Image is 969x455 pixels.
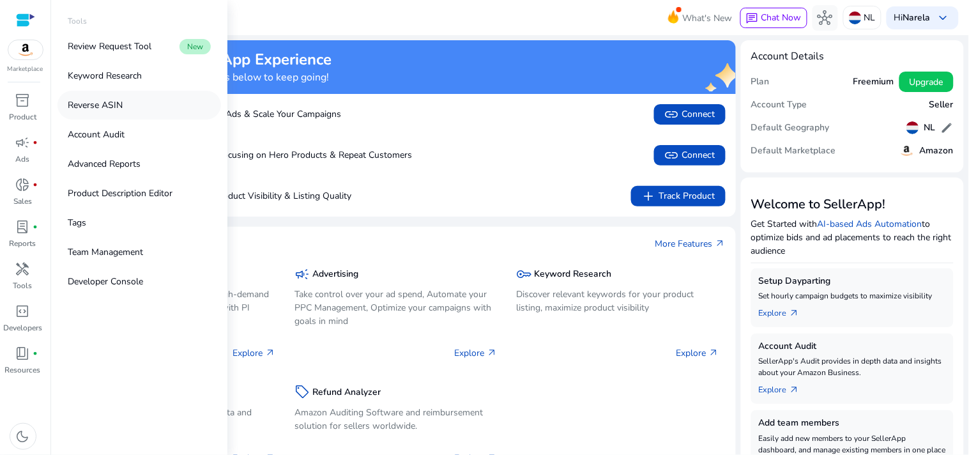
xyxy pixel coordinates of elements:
button: Upgrade [899,72,954,92]
h5: Account Audit [759,341,946,352]
a: AI-based Ads Automation [818,218,922,230]
p: NL [864,6,876,29]
span: arrow_outward [487,348,498,358]
p: Reverse ASIN [68,98,123,112]
p: Amazon Auditing Software and reimbursement solution for sellers worldwide. [294,406,497,433]
h5: NL [924,123,936,134]
p: Keyword Research [68,69,142,82]
p: Tools [13,280,33,291]
a: More Featuresarrow_outward [655,237,726,251]
p: Explore [676,346,719,360]
span: fiber_manual_record [33,182,38,187]
h5: Freemium [853,77,894,88]
p: Developers [3,322,42,334]
span: handyman [15,261,31,277]
p: Sales [13,196,32,207]
span: add [641,189,657,204]
span: Connect [664,148,715,163]
button: chatChat Now [740,8,807,28]
p: Get Started with to optimize bids and ad placements to reach the right audience [751,217,954,258]
span: keyboard_arrow_down [936,10,951,26]
span: link [664,107,680,122]
button: hub [813,5,838,31]
span: Track Product [641,189,715,204]
a: Explorearrow_outward [759,302,810,320]
p: Developer Console [68,275,143,288]
span: arrow_outward [790,308,800,318]
span: book_4 [15,346,31,361]
p: Hi [894,13,931,22]
p: Discover relevant keywords for your product listing, maximize product visibility [517,288,719,314]
b: Narela [903,12,931,24]
span: inventory_2 [15,93,31,108]
span: fiber_manual_record [33,224,38,229]
p: Reports [10,238,36,249]
h5: Default Marketplace [751,146,836,157]
span: Connect [664,107,715,122]
span: link [664,148,680,163]
span: Chat Now [761,12,802,24]
span: dark_mode [15,429,31,444]
h5: Add team members [759,418,946,429]
p: Boost Sales by Focusing on Hero Products & Repeat Customers [89,148,412,162]
span: donut_small [15,177,31,192]
span: hub [818,10,833,26]
p: Tags [68,216,86,229]
img: amazon.svg [8,40,43,59]
h3: Welcome to SellerApp! [751,197,954,212]
span: arrow_outward [709,348,719,358]
span: code_blocks [15,304,31,319]
h5: Advertising [312,269,358,280]
span: fiber_manual_record [33,140,38,145]
button: linkConnect [654,104,726,125]
h5: Keyword Research [535,269,612,280]
span: campaign [15,135,31,150]
img: nl.svg [906,121,919,134]
p: Advanced Reports [68,157,141,171]
button: linkConnect [654,145,726,166]
p: Account Audit [68,128,125,141]
p: SellerApp's Audit provides in depth data and insights about your Amazon Business. [759,355,946,378]
h5: Amazon [920,146,954,157]
h5: Setup Dayparting [759,276,946,287]
p: Marketplace [8,65,43,74]
span: key [517,266,532,282]
h4: Account Details [751,50,954,63]
p: Resources [5,364,41,376]
h5: Refund Analyzer [312,387,381,398]
img: nl.svg [849,12,862,24]
p: Product [9,111,36,123]
span: arrow_outward [790,385,800,395]
h5: Default Geography [751,123,830,134]
span: arrow_outward [715,238,726,249]
span: sell [294,384,310,399]
p: Take control over your ad spend, Automate your PPC Management, Optimize your campaigns with goals... [294,288,497,328]
span: fiber_manual_record [33,351,38,356]
p: Product Description Editor [68,187,172,200]
span: arrow_outward [265,348,275,358]
p: Set hourly campaign budgets to maximize visibility [759,290,946,302]
span: edit [941,121,954,134]
span: New [179,39,211,54]
a: Explorearrow_outward [759,378,810,396]
button: addTrack Product [631,186,726,206]
span: campaign [294,266,310,282]
span: lab_profile [15,219,31,235]
p: Team Management [68,245,143,259]
span: chat [746,12,759,25]
h5: Plan [751,77,770,88]
p: Ads [16,153,30,165]
p: Review Request Tool [68,40,151,53]
p: Explore [455,346,498,360]
h5: Seller [929,100,954,111]
span: Upgrade [910,75,943,89]
span: What's New [683,7,733,29]
p: Tools [68,15,87,27]
img: amazon.svg [899,143,915,158]
p: Explore [233,346,275,360]
h5: Account Type [751,100,807,111]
